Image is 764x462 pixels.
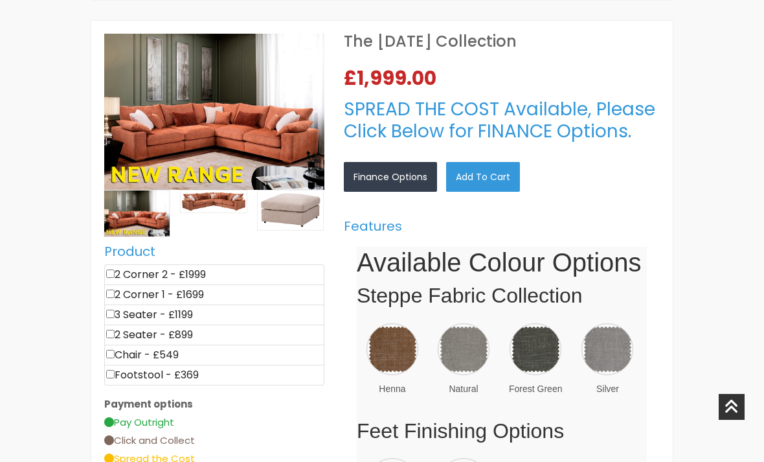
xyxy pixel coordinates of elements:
[344,218,660,234] h5: Features
[438,323,489,375] img: Natural
[446,162,520,192] a: Add to Cart
[344,34,660,49] h1: The [DATE] Collection
[357,283,647,308] h2: Steppe Fabric Collection
[104,244,324,259] h5: Product
[581,382,633,396] span: Silver
[104,415,174,429] span: Pay Outright
[366,323,418,375] img: Henna
[510,323,561,375] img: Forest Green
[104,433,195,447] span: Click and Collect
[357,419,647,443] h2: Feet Finishing Options
[104,305,324,325] li: 3 Seater - £1199
[366,382,418,396] span: Henna
[344,69,442,88] span: £1,999.00
[104,284,324,305] li: 2 Corner 1 - £1699
[344,162,437,192] a: Finance Options
[104,365,324,386] li: Footstool - £369
[104,397,193,411] b: Payment options
[509,382,562,396] span: Forest Green
[104,264,324,285] li: 2 Corner 2 - £1999
[581,323,633,375] img: Silver
[104,325,324,345] li: 2 Seater - £899
[357,247,647,278] h1: Available Colour Options
[344,98,660,142] h3: SPREAD THE COST Available, Please Click Below for FINANCE Options.
[438,382,489,396] span: Natural
[104,345,324,365] li: Chair - £549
